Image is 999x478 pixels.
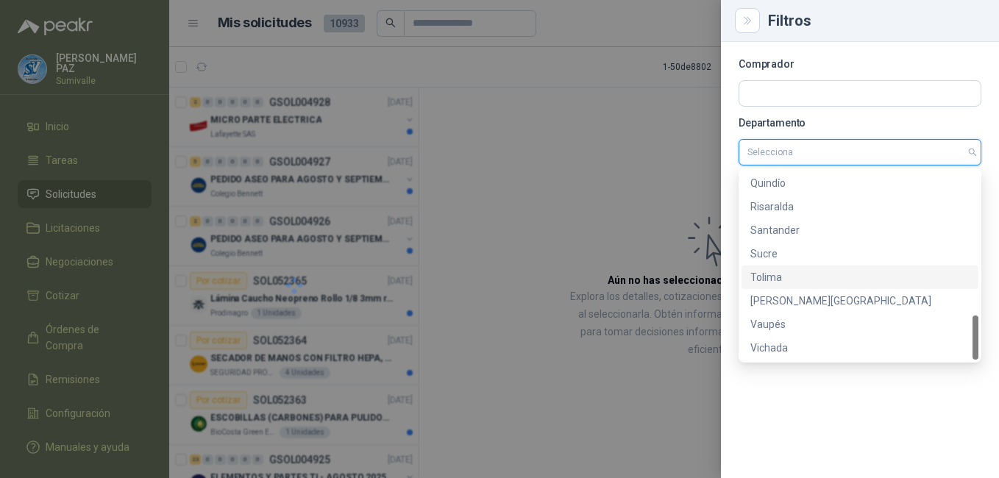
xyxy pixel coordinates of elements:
div: Sucre [750,246,970,262]
p: Comprador [739,60,981,68]
div: Tolima [750,269,970,285]
p: Departamento [739,118,981,127]
div: Tolima [742,265,978,289]
div: Santander [750,222,970,238]
div: Filtros [768,13,981,28]
div: Valle del Cauca [742,289,978,313]
button: Close [739,12,756,29]
div: Risaralda [750,199,970,215]
div: Vichada [750,340,970,356]
div: Quindío [750,175,970,191]
div: [PERSON_NAME][GEOGRAPHIC_DATA] [750,293,970,309]
div: Vaupés [750,316,970,332]
div: Vaupés [742,313,978,336]
div: Sucre [742,242,978,265]
div: Santander [742,218,978,242]
div: Quindío [742,171,978,195]
div: Risaralda [742,195,978,218]
div: Vichada [742,336,978,360]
